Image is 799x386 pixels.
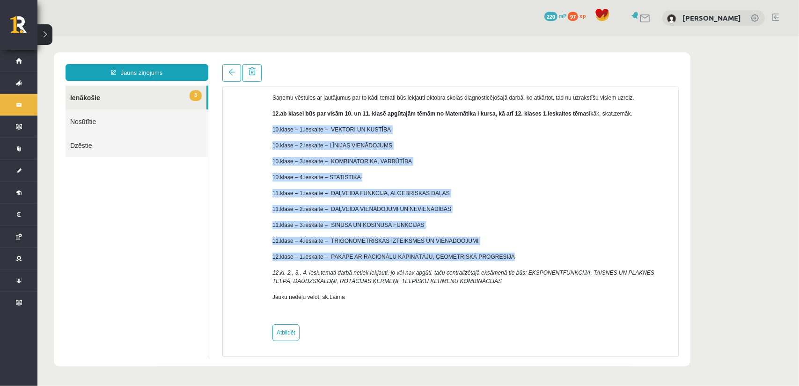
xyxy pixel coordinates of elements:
p: 11.klase – 1.ieskaite – DAĻVEIDA FUNKCIJA, ALGEBRISKAS DAĻAS [235,153,634,161]
p: 11.klase – 4.ieskaite – TRIGONOMETRISKĀS IZTEIKSMES UN VIENĀDOOJUMI [235,201,634,209]
p: 10.klase – 4.ieskaite – STATISTIKA [235,137,634,146]
a: Atbildēt [235,288,262,305]
a: 3Ienākošie [28,50,169,73]
p: Jauku nedēļu vēlot, sk.Laima [235,257,634,265]
a: Rīgas 1. Tālmācības vidusskola [10,16,37,40]
a: 220 mP [544,12,566,19]
span: 97 [568,12,578,21]
a: 97 xp [568,12,590,19]
em: 12.kl. 2., 3., 4. iesk.temati darbā netiek iekļauti, jo vēl nav apgūti, taču centralizētajā eksām... [235,233,617,248]
img: Božena Nemirovska [667,14,676,23]
a: Jauns ziņojums [28,28,171,45]
p: 10.klase – 3.ieskaite – KOMBINATORIKA, VARBŪTĪBA [235,121,634,130]
p: sīkāk, skat.zemāk. [235,73,634,82]
p: 10.klase – 2.ieskaite – LĪNIJAS VIENĀDOJUMS [235,105,634,114]
p: Saņemu vēstules ar jautājumus par to kādi temati būs iekļauti oktobra skolas diagnosticējošajā da... [235,58,634,66]
a: Nosūtītie [28,73,170,97]
a: [PERSON_NAME] [682,13,741,22]
span: 220 [544,12,557,21]
a: Dzēstie [28,97,170,121]
span: xp [579,12,586,19]
span: 3 [152,54,164,65]
p: 11.klase – 2.ieskaite – DAĻVEIDA VIENĀDOJUMI UN NEVIENĀDĪBAS [235,169,634,177]
span: mP [559,12,566,19]
p: 11.klase – 3.ieskaite – SINUSA UN KOSINUSA FUNKCIJAS [235,185,634,193]
p: 10.klase – 1.ieskaite – VEKTORI UN KUSTĪBA [235,89,634,98]
p: 12.klase – 1.ieskaite – PAKĀPE AR RACIONĀLU KĀPINĀTĀJU, ĢEOMETRISKĀ PROGRESIJA [235,217,634,225]
strong: 12.ab klasei būs par visām 10. un 11. klasē apgūtajām tēmām no Matemātika I kursa, kā arī 12. kla... [235,74,549,81]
